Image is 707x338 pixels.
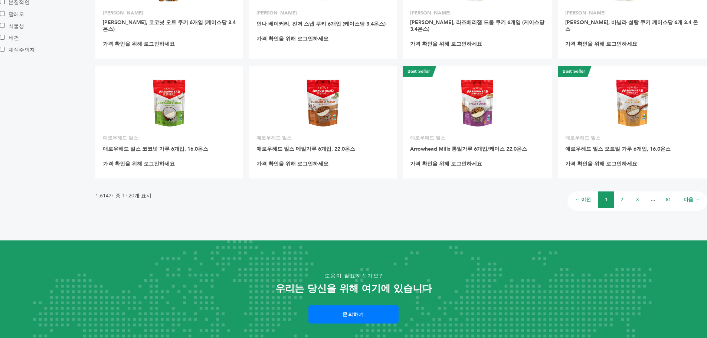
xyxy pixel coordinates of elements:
[456,76,498,130] img: Arrowhead Mills 통밀가루 6개입/케이스 22.0온스
[410,160,482,167] font: 가격 확인을 위해 로그인하세요
[621,196,623,203] a: 2
[103,161,175,167] a: 가격 확인을 위해 로그인하세요
[308,305,399,324] a: 문의하기
[575,196,591,203] a: ← 이전
[103,19,236,33] a: [PERSON_NAME], 코코넛 오트 쿠키 6개입 (케이스당 3.4온스)
[565,41,637,47] a: 가격 확인을 위해 로그인하세요
[565,161,637,167] a: 가격 확인을 위해 로그인하세요
[256,10,297,16] font: [PERSON_NAME]
[103,41,175,47] a: 가격 확인을 위해 로그인하세요
[256,145,355,152] a: 애로우헤드 밀스 메밀가루 6개입, 22.0온스
[410,40,482,47] font: 가격 확인을 위해 로그인하세요
[256,35,328,42] font: 가격 확인을 위해 로그인하세요
[256,160,328,167] font: 가격 확인을 위해 로그인하세요
[605,196,608,203] a: 1
[410,161,482,167] a: 가격 확인을 위해 로그인하세요
[612,76,653,130] img: 애로우헤드 밀스 오트밀 가루 6개입, 16.0온스
[302,76,344,130] img: 애로우헤드 밀스 메밀가루 6개입, 22.0온스
[103,40,175,47] font: 가격 확인을 위해 로그인하세요
[103,160,175,167] font: 가격 확인을 위해 로그인하세요
[9,23,24,30] font: 식물성
[666,196,671,203] a: 81
[9,11,24,18] font: 팔레오
[565,160,637,167] font: 가격 확인을 위해 로그인하세요
[410,135,445,141] font: 애로우헤드 밀스
[256,161,328,167] a: 가격 확인을 위해 로그인하세요
[95,192,151,199] font: 1,614개 중 1~20개 표시
[410,41,482,47] a: 가격 확인을 위해 로그인하세요
[256,135,292,141] font: 애로우헤드 밀스
[148,76,190,130] img: 애로우헤드 밀스 코코넛 가루 6개입, 16.0온스
[565,10,606,16] font: [PERSON_NAME]
[9,35,19,42] font: 비건
[410,145,527,152] a: Arrowhead Mills 통밀가루 6개입/케이스 22.0온스
[343,311,364,318] font: 문의하기
[410,10,451,16] font: [PERSON_NAME]
[103,145,208,152] a: 애로우헤드 밀스 코코넛 가루 6개입, 16.0온스
[410,19,544,33] a: [PERSON_NAME], 라즈베리잼 드롭 쿠키 6개입 (케이스당 3.4온스)
[103,135,138,141] font: 애로우헤드 밀스
[9,46,35,53] font: 채식주의자
[684,196,700,203] a: 다음 →
[275,282,432,295] font: 우리는 당신을 위해 여기에 있습니다
[636,196,639,203] a: 3
[325,272,383,279] font: 도움이 필요하신가요?
[256,36,328,42] a: 가격 확인을 위해 로그인하세요
[565,135,600,141] font: 애로우헤드 밀스
[103,10,143,16] font: [PERSON_NAME]
[565,40,637,47] font: 가격 확인을 위해 로그인하세요
[651,196,655,203] font: …
[565,19,698,33] a: [PERSON_NAME], 바닐라 설탕 쿠키 케이스당 6개 3.4 온스
[565,145,671,152] a: 애로우헤드 밀스 오트밀 가루 6개입, 16.0온스
[256,20,386,27] a: 언나 베이커리, 진저 스냅 쿠키 6개입 (케이스당 3.4온스)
